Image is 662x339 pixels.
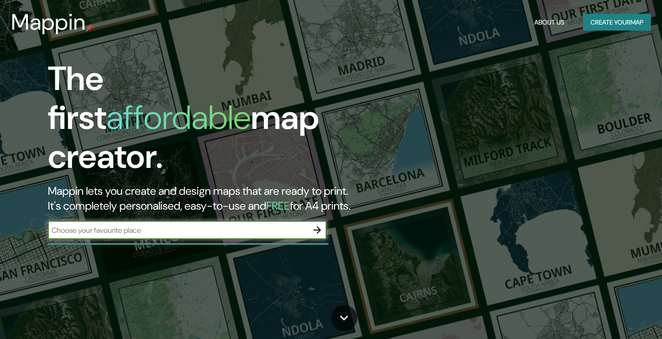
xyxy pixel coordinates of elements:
[86,24,93,32] img: mappin-pin
[48,184,379,213] h2: Mappin lets you create and design maps that are ready to print. It's completely personalised, eas...
[106,96,251,139] h1: affordable
[48,225,308,236] input: Choose your favourite place
[11,9,86,35] h3: Mappin
[583,14,651,31] button: Create yourmap
[531,14,568,31] button: About Us
[48,59,379,184] h1: The first map creator.
[266,198,290,213] h5: FREE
